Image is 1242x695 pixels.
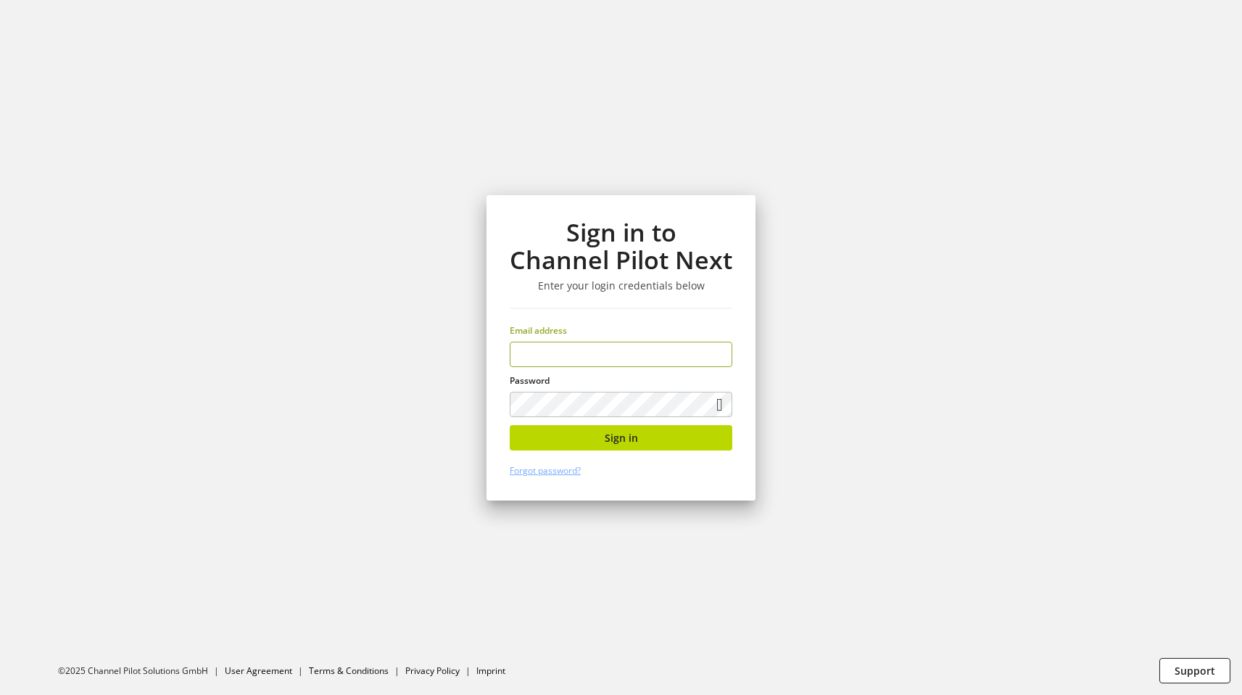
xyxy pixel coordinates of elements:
[605,430,638,445] span: Sign in
[58,665,225,678] li: ©2025 Channel Pilot Solutions GmbH
[225,665,292,677] a: User Agreement
[405,665,460,677] a: Privacy Policy
[510,218,732,274] h1: Sign in to Channel Pilot Next
[510,425,732,451] button: Sign in
[309,665,389,677] a: Terms & Conditions
[1175,663,1215,678] span: Support
[510,464,581,477] a: Forgot password?
[1159,658,1230,683] button: Support
[510,324,567,337] span: Email address
[510,374,550,387] span: Password
[510,279,732,292] h3: Enter your login credentials below
[476,665,505,677] a: Imprint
